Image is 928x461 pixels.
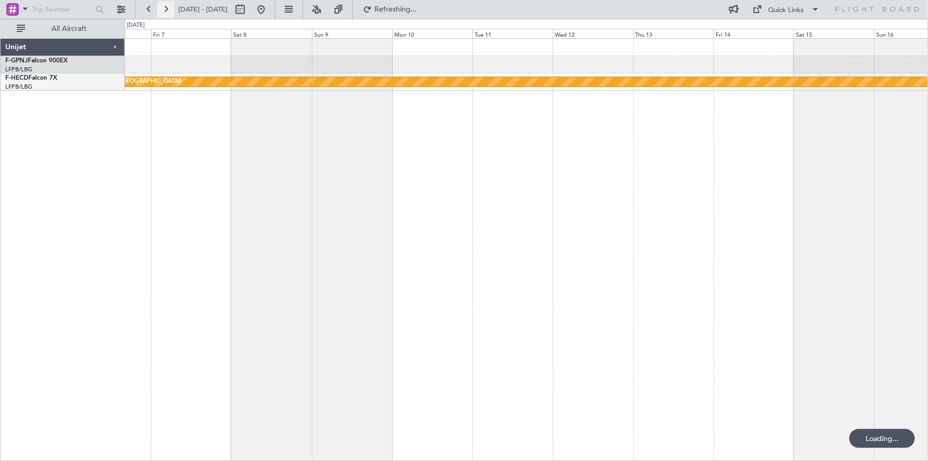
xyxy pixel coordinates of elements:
[849,429,915,448] div: Loading...
[472,29,553,38] div: Tue 11
[633,29,714,38] div: Thu 13
[12,20,114,37] button: All Aircraft
[553,29,633,38] div: Wed 12
[769,5,804,16] div: Quick Links
[312,29,392,38] div: Sun 9
[27,25,111,33] span: All Aircraft
[794,29,874,38] div: Sat 15
[231,29,311,38] div: Sat 8
[392,29,472,38] div: Mon 10
[5,75,28,81] span: F-HECD
[374,6,418,13] span: Refreshing...
[5,83,33,91] a: LFPB/LBG
[127,21,145,30] div: [DATE]
[32,2,92,17] input: Trip Number
[5,66,33,73] a: LFPB/LBG
[5,58,28,64] span: F-GPNJ
[178,5,228,14] span: [DATE] - [DATE]
[5,75,57,81] a: F-HECDFalcon 7X
[358,1,421,18] button: Refreshing...
[151,29,231,38] div: Fri 7
[748,1,825,18] button: Quick Links
[714,29,794,38] div: Fri 14
[5,58,68,64] a: F-GPNJFalcon 900EX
